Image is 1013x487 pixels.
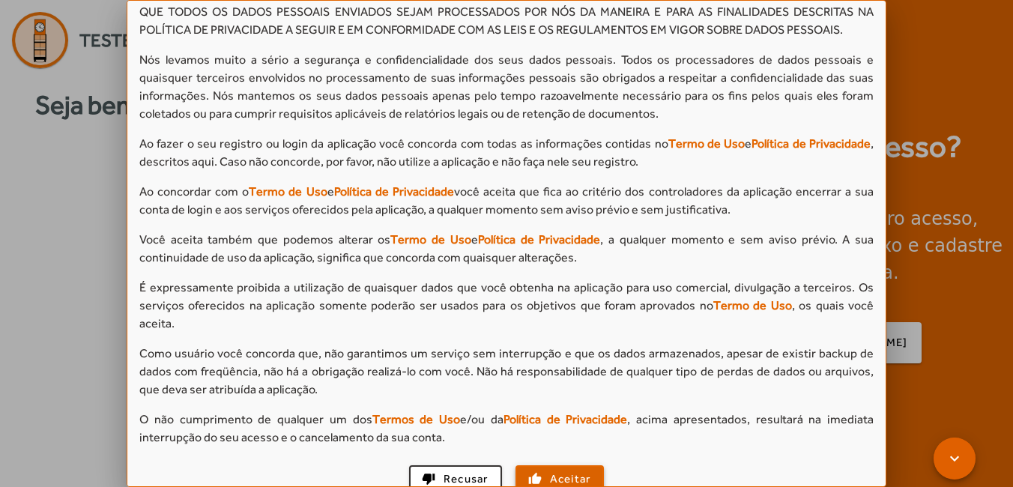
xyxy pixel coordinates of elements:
p: Ao concordar com o e você aceita que fica ao critério dos controladores da aplicação encerrar a s... [139,183,874,219]
span: Termo de Uso [668,136,746,151]
p: Como usuário você concorda que, não garantimos um serviço sem interrupção e que os dados armazena... [139,345,874,399]
p: É expressamente proibida a utilização de quaisquer dados que você obtenha na aplicação para uso c... [139,279,874,333]
p: O não cumprimento de qualquer um dos e/ou da , acima apresentados, resultará na imediata interrup... [139,411,874,447]
span: Termo de Uso [390,232,471,246]
p: Nós levamos muito a sério a segurança e confidencialidade dos seus dados pessoais. Todos os proce... [139,51,874,123]
span: Política de Privacidade [334,184,454,199]
p: Você aceita também que podemos alterar os e , a qualquer momento e sem aviso prévio. A sua contin... [139,231,874,267]
span: Termo de Uso [249,184,327,199]
span: Política de Privacidade [478,232,600,246]
span: Termos de Uso [372,412,461,426]
span: Política de Privacidade [504,412,628,426]
span: Termo de Uso [713,298,792,312]
span: Política de Privacidade [752,136,871,151]
p: Ao fazer o seu registro ou login da aplicação você concorda com todas as informações contidas no ... [139,135,874,171]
